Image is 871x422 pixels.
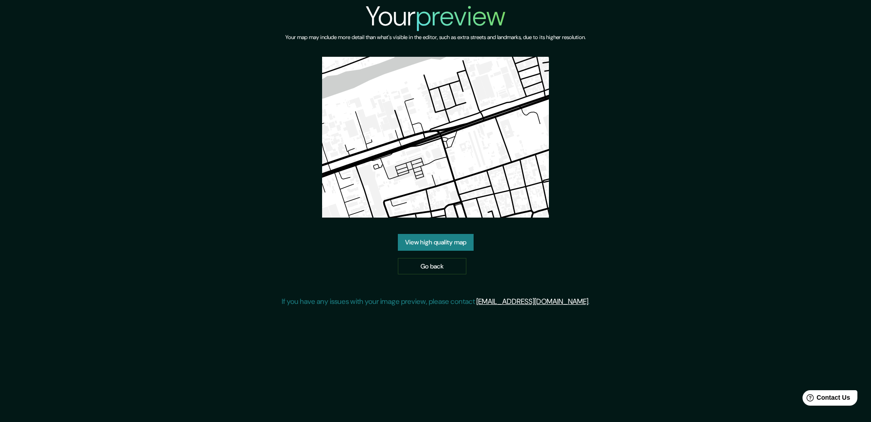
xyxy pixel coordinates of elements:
[790,387,861,412] iframe: Help widget launcher
[285,33,586,42] h6: Your map may include more detail than what's visible in the editor, such as extra streets and lan...
[282,296,590,307] p: If you have any issues with your image preview, please contact .
[476,297,588,306] a: [EMAIL_ADDRESS][DOMAIN_NAME]
[322,57,549,218] img: created-map-preview
[398,234,474,251] a: View high quality map
[398,258,466,275] a: Go back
